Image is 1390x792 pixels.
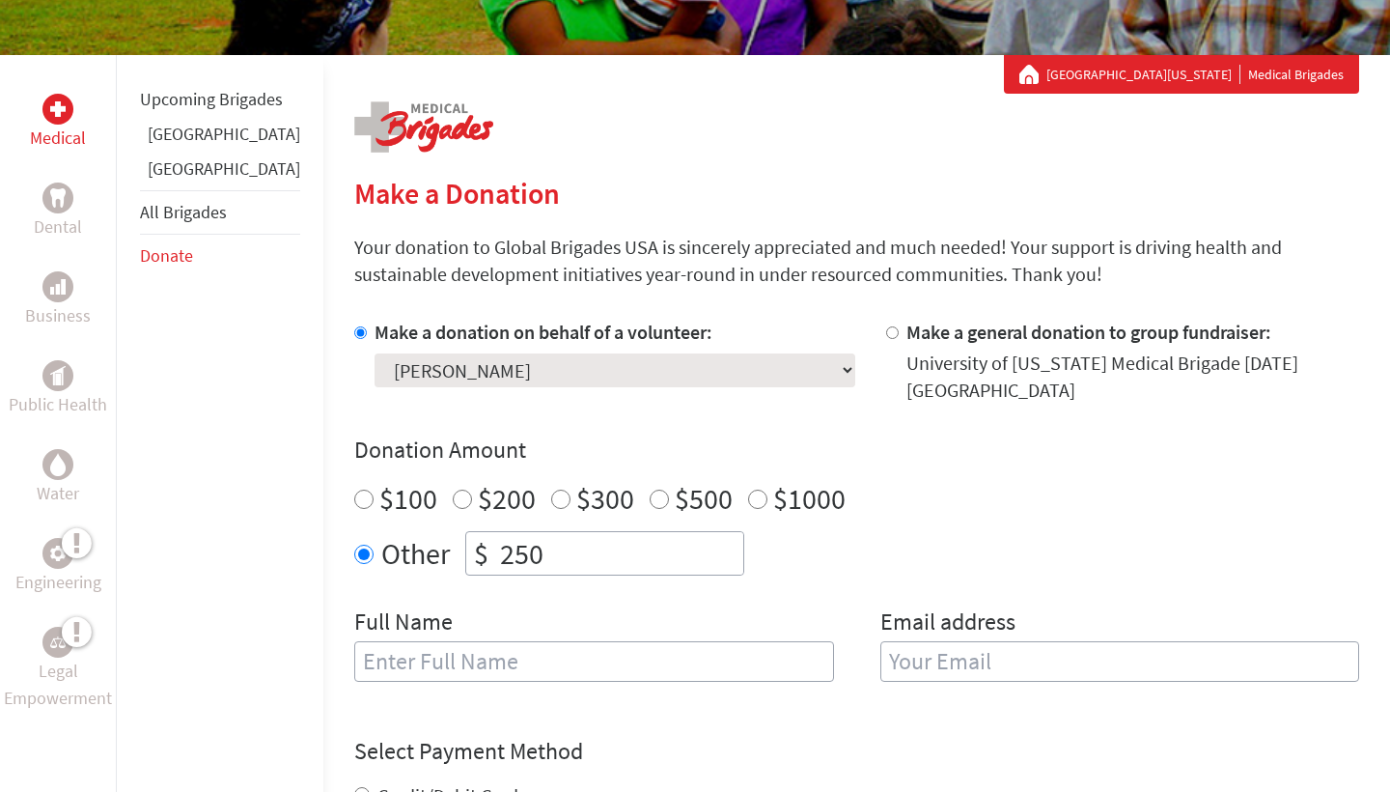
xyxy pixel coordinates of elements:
img: Water [50,453,66,475]
a: [GEOGRAPHIC_DATA] [148,123,300,145]
a: EngineeringEngineering [15,538,101,596]
div: $ [466,532,496,575]
input: Your Email [880,641,1360,682]
p: Medical [30,125,86,152]
label: Make a general donation to group fundraiser: [906,320,1271,344]
div: Legal Empowerment [42,627,73,658]
p: Legal Empowerment [4,658,112,712]
label: $200 [478,480,536,517]
img: Legal Empowerment [50,636,66,648]
input: Enter Amount [496,532,743,575]
a: MedicalMedical [30,94,86,152]
img: Medical [50,101,66,117]
li: Honduras [140,156,300,190]
p: Public Health [9,391,107,418]
input: Enter Full Name [354,641,834,682]
h4: Donation Amount [354,435,1359,466]
a: Public HealthPublic Health [9,360,107,418]
label: $500 [675,480,733,517]
p: Water [37,480,79,507]
img: Engineering [50,546,66,561]
a: BusinessBusiness [25,271,91,329]
a: DentalDental [34,183,82,240]
div: Dental [42,183,73,213]
div: Public Health [42,360,73,391]
h2: Make a Donation [354,176,1359,211]
a: [GEOGRAPHIC_DATA][US_STATE] [1046,65,1240,84]
li: Upcoming Brigades [140,78,300,121]
label: $300 [576,480,634,517]
li: Greece [140,121,300,156]
div: Medical Brigades [1019,65,1344,84]
img: Business [50,279,66,295]
p: Engineering [15,569,101,596]
label: Email address [880,607,1015,641]
label: Full Name [354,607,453,641]
p: Your donation to Global Brigades USA is sincerely appreciated and much needed! Your support is dr... [354,234,1359,288]
img: Dental [50,188,66,207]
div: Water [42,449,73,480]
img: Public Health [50,366,66,385]
div: Medical [42,94,73,125]
div: Engineering [42,538,73,569]
img: logo-medical.png [354,101,493,153]
h4: Select Payment Method [354,736,1359,767]
a: WaterWater [37,449,79,507]
p: Dental [34,213,82,240]
p: Business [25,302,91,329]
a: Donate [140,244,193,267]
label: $1000 [773,480,846,517]
label: Make a donation on behalf of a volunteer: [375,320,712,344]
div: Business [42,271,73,302]
a: [GEOGRAPHIC_DATA] [148,157,300,180]
label: $100 [379,480,437,517]
a: Legal EmpowermentLegal Empowerment [4,627,112,712]
a: All Brigades [140,201,227,223]
label: Other [381,531,450,576]
li: Donate [140,235,300,277]
div: University of [US_STATE] Medical Brigade [DATE] [GEOGRAPHIC_DATA] [906,350,1359,404]
li: All Brigades [140,190,300,235]
a: Upcoming Brigades [140,88,283,110]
